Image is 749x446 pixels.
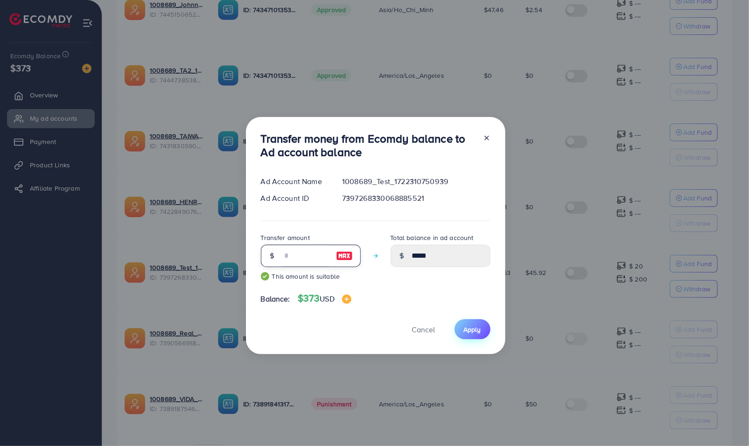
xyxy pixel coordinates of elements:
[412,324,435,335] span: Cancel
[455,319,490,339] button: Apply
[261,272,361,281] small: This amount is suitable
[336,250,353,261] img: image
[320,294,334,304] span: USD
[298,293,351,304] h4: $373
[400,319,447,339] button: Cancel
[253,176,335,187] div: Ad Account Name
[335,176,497,187] div: 1008689_Test_1722310750939
[335,193,497,204] div: 7397268330068885521
[261,294,290,304] span: Balance:
[261,132,476,159] h3: Transfer money from Ecomdy balance to Ad account balance
[342,295,351,304] img: image
[709,404,742,439] iframe: Chat
[253,193,335,204] div: Ad Account ID
[261,233,310,242] label: Transfer amount
[464,325,481,334] span: Apply
[391,233,474,242] label: Total balance in ad account
[261,272,269,281] img: guide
